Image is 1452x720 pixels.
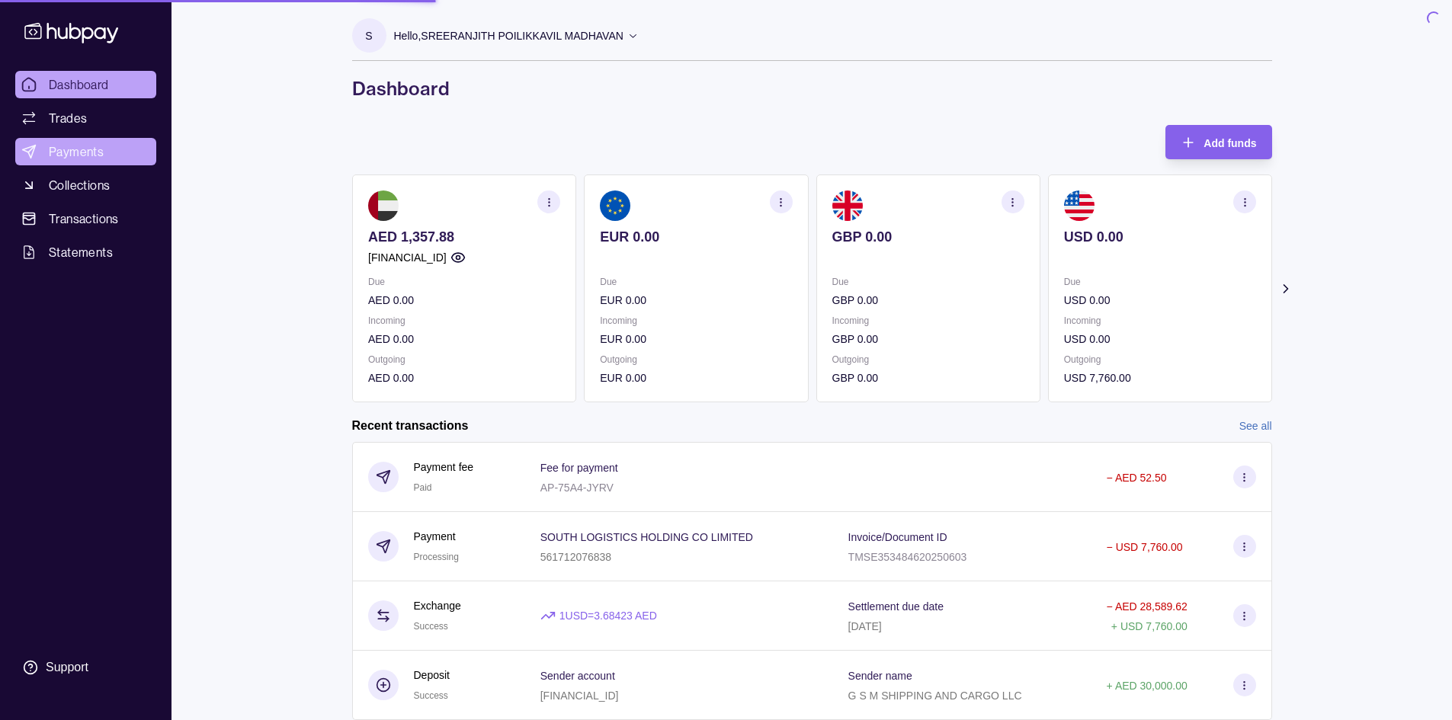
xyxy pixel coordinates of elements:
[414,690,448,701] span: Success
[368,312,560,329] p: Incoming
[600,190,630,221] img: eu
[1063,229,1255,245] p: USD 0.00
[832,190,862,221] img: gb
[1204,137,1256,149] span: Add funds
[368,229,560,245] p: AED 1,357.88
[600,370,792,386] p: EUR 0.00
[832,351,1024,368] p: Outgoing
[394,27,623,44] p: Hello, SREERANJITH POILIKKAVIL MADHAVAN
[848,551,967,563] p: TMSE353484620250603
[49,243,113,261] span: Statements
[368,274,560,290] p: Due
[540,690,619,702] p: [FINANCIAL_ID]
[600,331,792,347] p: EUR 0.00
[368,190,399,221] img: ae
[1063,331,1255,347] p: USD 0.00
[540,670,615,682] p: Sender account
[414,621,448,632] span: Success
[368,249,447,266] p: [FINANCIAL_ID]
[15,651,156,683] a: Support
[49,210,119,228] span: Transactions
[1239,418,1272,434] a: See all
[414,552,459,562] span: Processing
[49,176,110,194] span: Collections
[559,607,657,624] p: 1 USD = 3.68423 AED
[1063,312,1255,329] p: Incoming
[368,292,560,309] p: AED 0.00
[832,331,1024,347] p: GBP 0.00
[1063,292,1255,309] p: USD 0.00
[540,551,611,563] p: 561712076838
[832,312,1024,329] p: Incoming
[540,482,614,494] p: AP-75A4-JYRV
[414,459,474,475] p: Payment fee
[540,531,753,543] p: SOUTH LOGISTICS HOLDING CO LIMITED
[848,690,1022,702] p: G S M SHIPPING AND CARGO LLC
[832,229,1024,245] p: GBP 0.00
[368,351,560,368] p: Outgoing
[368,331,560,347] p: AED 0.00
[600,312,792,329] p: Incoming
[848,670,912,682] p: Sender name
[832,274,1024,290] p: Due
[600,351,792,368] p: Outgoing
[15,71,156,98] a: Dashboard
[414,482,432,493] span: Paid
[1107,472,1167,484] p: − AED 52.50
[848,531,947,543] p: Invoice/Document ID
[1063,190,1094,221] img: us
[49,75,109,94] span: Dashboard
[1107,680,1188,692] p: + AED 30,000.00
[540,462,618,474] p: Fee for payment
[46,659,88,676] div: Support
[848,600,944,613] p: Settlement due date
[414,597,461,614] p: Exchange
[1165,125,1271,159] button: Add funds
[414,528,459,545] p: Payment
[15,205,156,232] a: Transactions
[600,274,792,290] p: Due
[49,142,104,161] span: Payments
[352,418,469,434] h2: Recent transactions
[1063,274,1255,290] p: Due
[352,76,1272,101] h1: Dashboard
[1063,351,1255,368] p: Outgoing
[1111,620,1188,632] p: + USD 7,760.00
[1107,600,1188,613] p: − AED 28,589.62
[1107,541,1183,553] p: − USD 7,760.00
[848,620,882,632] p: [DATE]
[832,370,1024,386] p: GBP 0.00
[49,109,87,127] span: Trades
[368,370,560,386] p: AED 0.00
[600,292,792,309] p: EUR 0.00
[15,104,156,132] a: Trades
[15,238,156,266] a: Statements
[15,138,156,165] a: Payments
[414,667,450,683] p: Deposit
[15,171,156,199] a: Collections
[600,229,792,245] p: EUR 0.00
[365,27,372,44] p: S
[1063,370,1255,386] p: USD 7,760.00
[832,292,1024,309] p: GBP 0.00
